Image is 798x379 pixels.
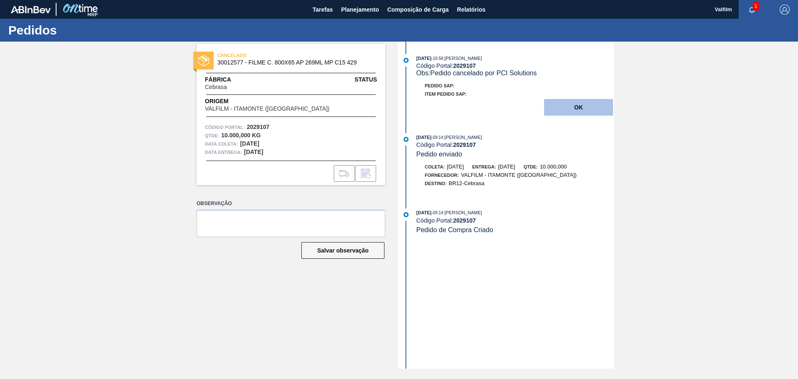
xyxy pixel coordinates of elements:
span: Código Portal: [205,123,245,131]
strong: 2029107 [247,124,270,130]
span: BR12-Cebrasa [449,180,485,186]
span: Destino: [425,181,447,186]
span: [DATE] [498,163,515,170]
span: 1 [753,2,759,11]
strong: 2029107 [453,141,476,148]
img: atual [404,58,409,63]
span: CANCELADO [217,51,334,59]
span: : [PERSON_NAME] [443,210,482,215]
button: OK [544,99,613,116]
strong: 2029107 [453,62,476,69]
span: Cebrasa [205,84,227,90]
span: Planejamento [341,5,379,15]
span: Composição de Carga [387,5,449,15]
img: status [198,55,209,66]
span: [DATE] [416,135,431,140]
img: atual [404,212,409,217]
span: Status [355,75,377,84]
button: Salvar observação [301,242,384,259]
span: Obs: Pedido cancelado por PCI Solutions [416,69,537,77]
span: Qtde : [205,131,219,140]
label: Observação [197,198,385,210]
div: Código Portal: [416,62,614,69]
strong: [DATE] [244,149,263,155]
span: Data coleta: [205,140,238,148]
img: TNhmsLtSVTkK8tSr43FrP2fwEKptu5GPRR3wAAAABJRU5ErkJggg== [11,6,51,13]
div: Código Portal: [416,217,614,224]
span: Data entrega: [205,148,242,156]
span: : [PERSON_NAME] [443,56,482,61]
span: Coleta: [425,164,445,169]
div: Informar alteração no pedido [355,165,376,182]
div: Código Portal: [416,141,614,148]
span: VALFILM - ITAMONTE ([GEOGRAPHIC_DATA]) [205,106,330,112]
span: 30012577 - FILME C. 800X65 AP 269ML MP C15 429 [217,59,368,66]
span: - 09:14 [431,211,443,215]
strong: [DATE] [240,140,259,147]
button: Notificações [739,4,765,15]
span: VALFILM - ITAMONTE ([GEOGRAPHIC_DATA]) [461,172,577,178]
strong: 2029107 [453,217,476,224]
span: Entrega: [472,164,496,169]
span: Pedido enviado [416,151,462,158]
span: Pedido de Compra Criado [416,226,493,233]
span: Tarefas [313,5,333,15]
span: Fábrica [205,75,253,84]
span: [DATE] [416,56,431,61]
img: Logout [780,5,790,15]
div: Ir para Composição de Carga [334,165,355,182]
img: atual [404,137,409,142]
span: : [PERSON_NAME] [443,135,482,140]
span: [DATE] [447,163,464,170]
span: Fornecedor: [425,173,459,178]
span: Pedido SAP: [425,83,455,88]
span: Relatórios [457,5,485,15]
span: Item pedido SAP: [425,92,467,97]
strong: 10.000,000 KG [221,132,261,139]
h1: Pedidos [8,25,156,35]
span: - 16:58 [431,56,443,61]
span: Origem [205,97,353,106]
span: - 09:14 [431,135,443,140]
span: [DATE] [416,210,431,215]
span: 10.000,000 [540,163,567,170]
span: Qtde: [523,164,537,169]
